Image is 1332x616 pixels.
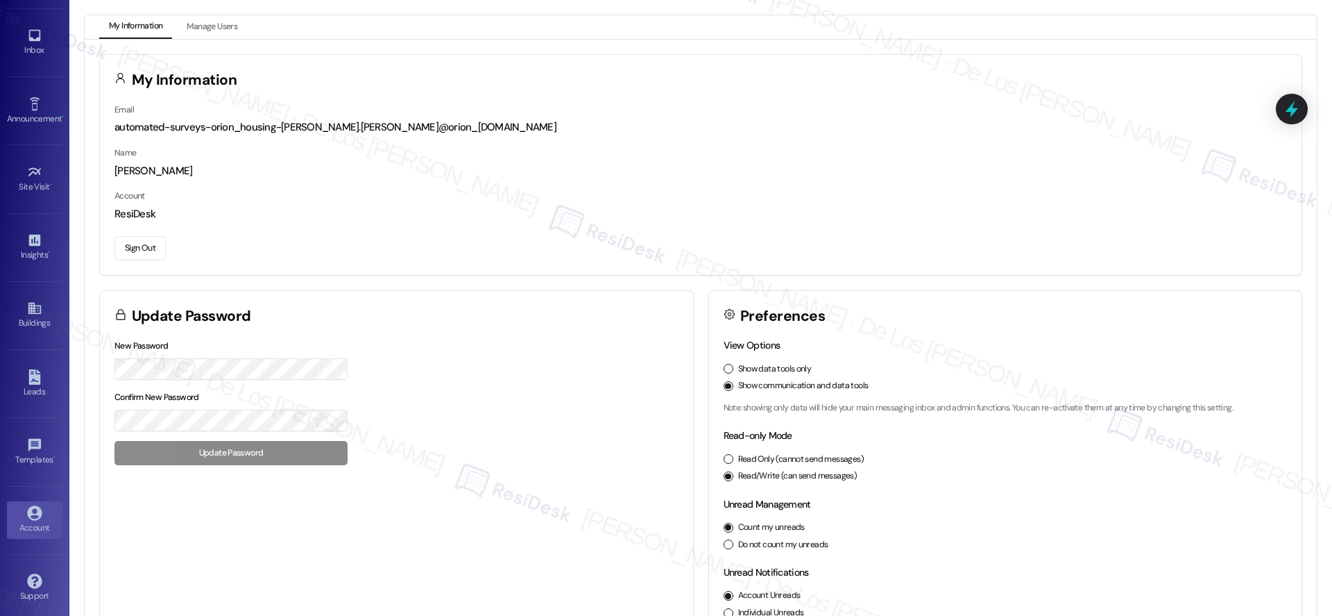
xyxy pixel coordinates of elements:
[114,164,1287,178] div: [PERSON_NAME]
[50,180,52,190] span: •
[53,453,55,463] span: •
[132,309,251,324] h3: Update Password
[724,402,1288,415] p: Note: showing only data will hide your main messaging inbox and admin functions. You can re-activ...
[7,501,62,539] a: Account
[7,297,62,334] a: Buildings
[7,569,62,607] a: Support
[114,190,145,201] label: Account
[738,363,812,376] label: Show data tools only
[114,392,199,403] label: Confirm New Password
[7,160,62,198] a: Site Visit •
[114,120,1287,135] div: automated-surveys-orion_housing-[PERSON_NAME].[PERSON_NAME]@orion_[DOMAIN_NAME]
[738,539,828,551] label: Do not count my unreads
[99,15,172,39] button: My Information
[114,236,166,260] button: Sign Out
[724,566,809,578] label: Unread Notifications
[114,104,134,115] label: Email
[62,112,64,122] span: •
[7,228,62,266] a: Insights •
[132,73,237,88] h3: My Information
[48,248,50,258] span: •
[738,470,857,483] label: Read/Write (can send messages)
[738,453,864,466] label: Read Only (cannot send messages)
[724,339,780,351] label: View Options
[7,365,62,403] a: Leads
[738,590,801,602] label: Account Unreads
[114,340,169,351] label: New Password
[177,15,247,39] button: Manage Users
[724,429,792,442] label: Read-only Mode
[724,498,811,510] label: Unread Management
[738,522,805,534] label: Count my unreads
[740,309,825,324] h3: Preferences
[738,380,869,392] label: Show communication and data tools
[114,207,1287,222] div: ResiDesk
[7,433,62,471] a: Templates •
[7,24,62,61] a: Inbox
[114,147,137,158] label: Name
